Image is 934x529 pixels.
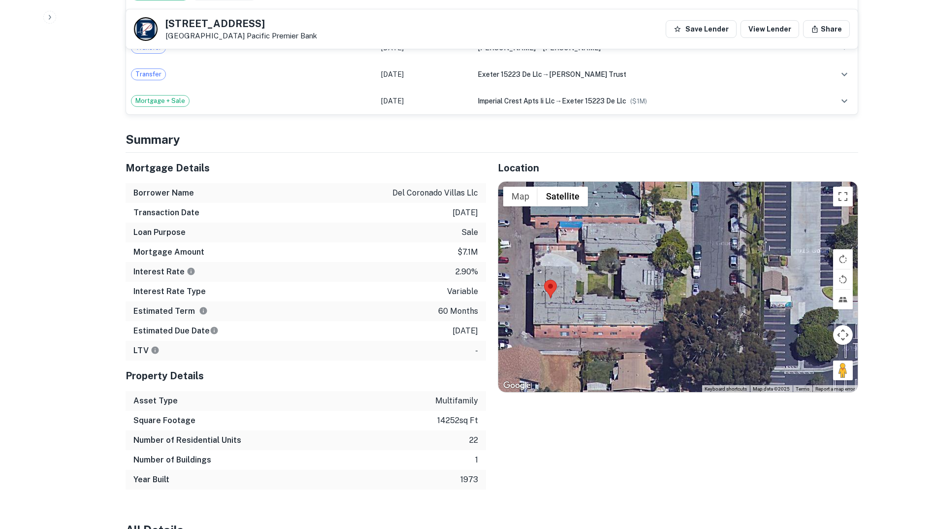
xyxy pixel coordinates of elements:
svg: LTVs displayed on the website are for informational purposes only and may be reported incorrectly... [151,346,160,355]
span: [PERSON_NAME] [478,44,536,52]
h6: Year Built [133,474,169,486]
button: Toggle fullscreen view [833,187,853,206]
button: Drag Pegman onto the map to open Street View [833,361,853,380]
button: Map camera controls [833,325,853,345]
h6: Estimated Term [133,305,208,317]
h6: Number of Residential Units [133,434,241,446]
p: 14252 sq ft [437,415,478,427]
p: sale [461,227,478,238]
span: Mortgage + Sale [131,96,189,106]
img: Google [501,379,533,392]
p: 60 months [438,305,478,317]
p: multifamily [435,395,478,407]
h4: Summary [126,131,858,148]
h6: Interest Rate Type [133,286,206,298]
button: Tilt map [833,290,853,309]
p: variable [447,286,478,298]
a: Pacific Premier Bank [247,32,317,40]
span: Transfer [131,69,165,79]
p: 22 [469,434,478,446]
h5: Property Details [126,368,486,383]
h5: Location [498,161,858,175]
button: Rotate map clockwise [833,249,853,269]
h6: Square Footage [133,415,195,427]
svg: The interest rates displayed on the website are for informational purposes only and may be report... [187,267,195,276]
span: imperial crest apts ii llc [478,97,555,105]
button: Show street map [503,187,538,206]
p: del coronado villas llc [392,187,478,199]
button: Show satellite imagery [538,187,588,206]
a: Terms (opens in new tab) [796,386,809,392]
a: Report a map error [815,386,855,392]
button: expand row [836,93,853,109]
h6: Loan Purpose [133,227,186,238]
span: [PERSON_NAME] trust [549,70,626,78]
p: 2.90% [455,266,478,278]
span: ($ 1M ) [630,98,647,105]
span: exeter 15223 de llc [562,97,626,105]
p: $7.1m [457,246,478,258]
h6: Mortgage Amount [133,246,204,258]
span: exeter 15223 de llc [478,70,542,78]
p: [DATE] [452,207,478,219]
p: - [475,345,478,357]
td: [DATE] [376,61,473,88]
button: Share [803,20,850,38]
svg: Term is based on a standard schedule for this type of loan. [199,306,208,315]
iframe: Chat Widget [885,450,934,497]
td: [DATE] [376,88,473,114]
button: Keyboard shortcuts [705,386,747,393]
button: Rotate map counterclockwise [833,269,853,289]
h6: Number of Buildings [133,454,211,466]
h5: Mortgage Details [126,161,486,175]
h6: Borrower Name [133,187,194,199]
p: 1 [475,454,478,466]
div: → [478,96,803,106]
h6: Estimated Due Date [133,325,219,337]
h6: Asset Type [133,395,178,407]
h6: Interest Rate [133,266,195,278]
svg: Estimate is based on a standard schedule for this type of loan. [210,326,219,335]
h5: [STREET_ADDRESS] [165,19,317,29]
p: [GEOGRAPHIC_DATA] [165,32,317,40]
a: View Lender [741,20,799,38]
p: 1973 [460,474,478,486]
button: expand row [836,66,853,83]
div: → [478,69,803,80]
span: [PERSON_NAME] [543,44,601,52]
a: Open this area in Google Maps (opens a new window) [501,379,533,392]
span: Map data ©2025 [753,386,790,392]
h6: LTV [133,345,160,357]
p: [DATE] [452,325,478,337]
button: Save Lender [666,20,737,38]
td: [DATE] [376,8,473,34]
h6: Transaction Date [133,207,199,219]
